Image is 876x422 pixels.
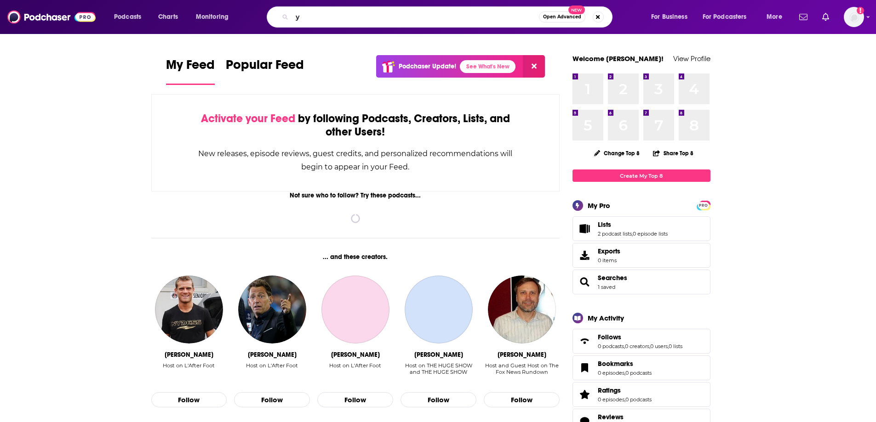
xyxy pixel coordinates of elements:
[414,351,463,359] div: Bill Simonson
[598,396,624,403] a: 0 episodes
[573,270,710,294] span: Searches
[653,144,694,162] button: Share Top 8
[760,10,794,24] button: open menu
[698,202,709,208] a: PRO
[573,243,710,268] a: Exports
[201,112,295,125] span: Activate your Feed
[329,362,381,369] div: Host on L'After Foot
[576,222,594,235] a: Lists
[189,10,240,24] button: open menu
[844,7,864,27] button: Show profile menu
[151,191,560,199] div: Not sure who to follow? Try these podcasts...
[401,362,476,375] div: Host on THE HUGE SHOW and THE HUGE SHOW
[598,257,620,264] span: 0 items
[697,10,760,24] button: open menu
[399,62,456,70] p: Podchaser Update!
[598,343,624,349] a: 0 podcasts
[488,276,556,343] img: Dave Anthony
[460,60,515,73] a: See What's New
[673,54,710,63] a: View Profile
[573,54,664,63] a: Welcome [PERSON_NAME]!
[598,333,621,341] span: Follows
[165,351,213,359] div: Jerome Rothen
[484,362,560,382] div: Host and Guest Host on The Fox News Rundown
[234,392,310,408] button: Follow
[573,329,710,354] span: Follows
[767,11,782,23] span: More
[401,362,476,382] div: Host on THE HUGE SHOW and THE HUGE SHOW
[649,343,650,349] span: ,
[321,276,389,343] a: Gilbert Brisbois
[166,57,215,85] a: My Feed
[226,57,304,78] span: Popular Feed
[598,333,682,341] a: Follows
[275,6,621,28] div: Search podcasts, credits, & more...
[405,276,473,343] a: Bill Simonson
[543,15,581,19] span: Open Advanced
[114,11,141,23] span: Podcasts
[198,147,514,174] div: New releases, episode reviews, guest credits, and personalized recommendations will begin to appe...
[196,11,229,23] span: Monitoring
[844,7,864,27] span: Logged in as mresewehr
[598,220,668,229] a: Lists
[573,382,710,407] span: Ratings
[329,362,381,382] div: Host on L'After Foot
[7,8,96,26] img: Podchaser - Follow, Share and Rate Podcasts
[598,220,611,229] span: Lists
[796,9,811,25] a: Show notifications dropdown
[151,392,227,408] button: Follow
[651,11,687,23] span: For Business
[573,355,710,380] span: Bookmarks
[573,216,710,241] span: Lists
[598,284,615,290] a: 1 saved
[598,386,621,394] span: Ratings
[598,386,652,394] a: Ratings
[158,11,178,23] span: Charts
[598,413,624,421] span: Reviews
[576,249,594,262] span: Exports
[401,392,476,408] button: Follow
[576,361,594,374] a: Bookmarks
[498,351,546,359] div: Dave Anthony
[598,274,627,282] a: Searches
[539,11,585,23] button: Open AdvancedNew
[598,370,624,376] a: 0 episodes
[624,343,625,349] span: ,
[598,360,633,368] span: Bookmarks
[669,343,682,349] a: 0 lists
[317,392,393,408] button: Follow
[292,10,539,24] input: Search podcasts, credits, & more...
[576,335,594,348] a: Follows
[588,314,624,322] div: My Activity
[238,276,306,343] img: Daniel Riolo
[588,201,610,210] div: My Pro
[819,9,833,25] a: Show notifications dropdown
[576,276,594,288] a: Searches
[163,362,215,382] div: Host on L'After Foot
[645,10,699,24] button: open menu
[668,343,669,349] span: ,
[152,10,183,24] a: Charts
[650,343,668,349] a: 0 users
[108,10,153,24] button: open menu
[625,370,652,376] a: 0 podcasts
[598,231,632,237] a: 2 podcast lists
[633,231,668,237] a: 0 episode lists
[568,6,585,14] span: New
[484,392,560,408] button: Follow
[155,276,223,343] img: Jerome Rothen
[598,247,620,255] span: Exports
[576,388,594,401] a: Ratings
[598,360,652,368] a: Bookmarks
[625,343,649,349] a: 0 creators
[163,362,215,369] div: Host on L'After Foot
[703,11,747,23] span: For Podcasters
[198,112,514,139] div: by following Podcasts, Creators, Lists, and other Users!
[248,351,297,359] div: Daniel Riolo
[598,413,652,421] a: Reviews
